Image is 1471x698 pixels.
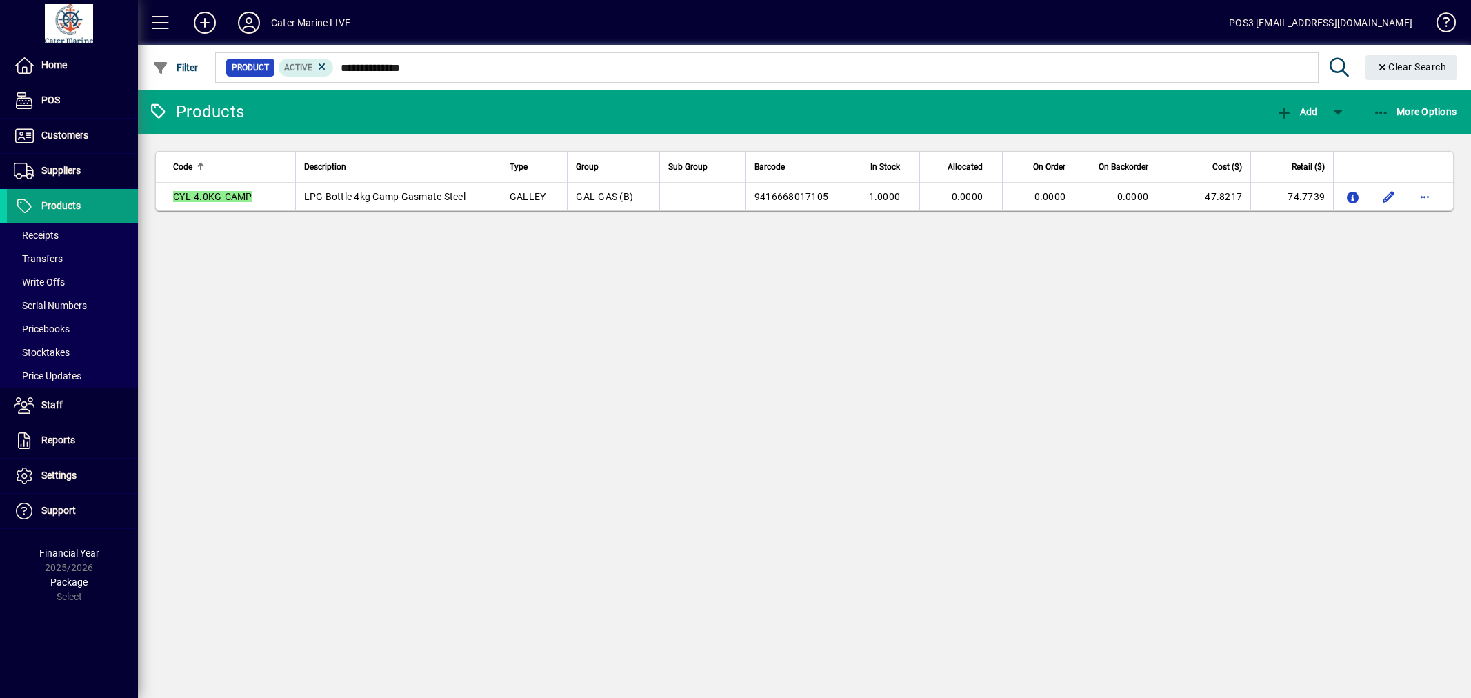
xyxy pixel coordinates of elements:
[869,191,901,202] span: 1.0000
[14,253,63,264] span: Transfers
[576,159,599,174] span: Group
[1033,159,1065,174] span: On Order
[14,347,70,358] span: Stocktakes
[1365,55,1458,80] button: Clear
[1276,106,1317,117] span: Add
[1094,159,1161,174] div: On Backorder
[7,423,138,458] a: Reports
[7,83,138,118] a: POS
[510,159,528,174] span: Type
[1099,159,1148,174] span: On Backorder
[304,159,346,174] span: Description
[7,364,138,388] a: Price Updates
[14,230,59,241] span: Receipts
[41,130,88,141] span: Customers
[7,317,138,341] a: Pricebooks
[668,159,737,174] div: Sub Group
[1011,159,1078,174] div: On Order
[7,341,138,364] a: Stocktakes
[1034,191,1066,202] span: 0.0000
[1414,186,1436,208] button: More options
[1426,3,1454,48] a: Knowledge Base
[7,294,138,317] a: Serial Numbers
[152,62,199,73] span: Filter
[41,399,63,410] span: Staff
[41,59,67,70] span: Home
[576,191,633,202] span: GAL-GAS (B)
[183,10,227,35] button: Add
[7,388,138,423] a: Staff
[41,200,81,211] span: Products
[1377,61,1447,72] span: Clear Search
[7,48,138,83] a: Home
[41,94,60,106] span: POS
[1292,159,1325,174] span: Retail ($)
[1168,183,1250,210] td: 47.8217
[1272,99,1321,124] button: Add
[1212,159,1242,174] span: Cost ($)
[41,470,77,481] span: Settings
[41,505,76,516] span: Support
[173,191,252,202] em: CYL-4.0KG-CAMP
[41,435,75,446] span: Reports
[173,159,252,174] div: Code
[41,165,81,176] span: Suppliers
[232,61,269,74] span: Product
[7,494,138,528] a: Support
[1117,191,1149,202] span: 0.0000
[14,370,81,381] span: Price Updates
[754,159,785,174] span: Barcode
[7,247,138,270] a: Transfers
[668,159,708,174] span: Sub Group
[1370,99,1461,124] button: More Options
[928,159,995,174] div: Allocated
[754,191,828,202] span: 9416668017105
[14,300,87,311] span: Serial Numbers
[39,548,99,559] span: Financial Year
[948,159,983,174] span: Allocated
[7,154,138,188] a: Suppliers
[1378,186,1400,208] button: Edit
[149,55,202,80] button: Filter
[754,159,828,174] div: Barcode
[173,159,192,174] span: Code
[510,191,546,202] span: GALLEY
[870,159,900,174] span: In Stock
[576,159,651,174] div: Group
[7,119,138,153] a: Customers
[304,191,466,202] span: LPG Bottle 4kg Camp Gasmate Steel
[1250,183,1333,210] td: 74.7739
[148,101,244,123] div: Products
[1229,12,1412,34] div: POS3 [EMAIL_ADDRESS][DOMAIN_NAME]
[14,277,65,288] span: Write Offs
[7,270,138,294] a: Write Offs
[952,191,983,202] span: 0.0000
[50,577,88,588] span: Package
[304,159,492,174] div: Description
[1373,106,1457,117] span: More Options
[14,323,70,335] span: Pricebooks
[279,59,334,77] mat-chip: Activation Status: Active
[7,459,138,493] a: Settings
[227,10,271,35] button: Profile
[510,159,559,174] div: Type
[284,63,312,72] span: Active
[7,223,138,247] a: Receipts
[845,159,912,174] div: In Stock
[271,12,350,34] div: Cater Marine LIVE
